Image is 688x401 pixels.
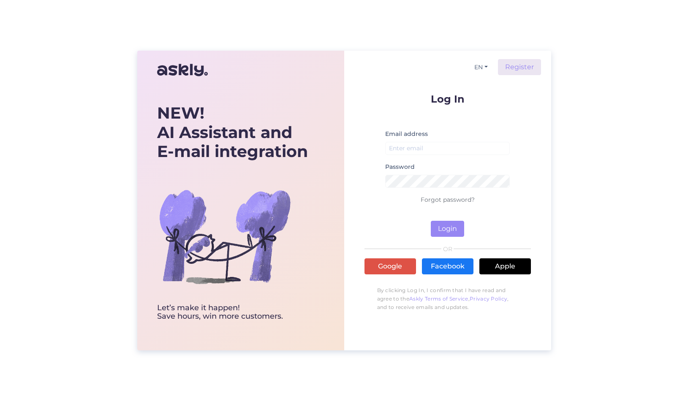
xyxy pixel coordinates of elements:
[385,163,415,171] label: Password
[157,103,308,161] div: AI Assistant and E-mail integration
[364,282,531,316] p: By clicking Log In, I confirm that I have read and agree to the , , and to receive emails and upd...
[157,60,208,80] img: Askly
[409,295,468,302] a: Askly Terms of Service
[441,246,454,252] span: OR
[471,61,491,73] button: EN
[421,196,475,203] a: Forgot password?
[498,59,541,75] a: Register
[470,295,507,302] a: Privacy Policy
[422,258,473,274] a: Facebook
[157,103,204,123] b: NEW!
[157,304,308,321] div: Let’s make it happen! Save hours, win more customers.
[364,258,416,274] a: Google
[364,94,531,104] p: Log In
[385,130,428,138] label: Email address
[385,142,510,155] input: Enter email
[431,221,464,237] button: Login
[157,169,292,304] img: bg-askly
[479,258,531,274] a: Apple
